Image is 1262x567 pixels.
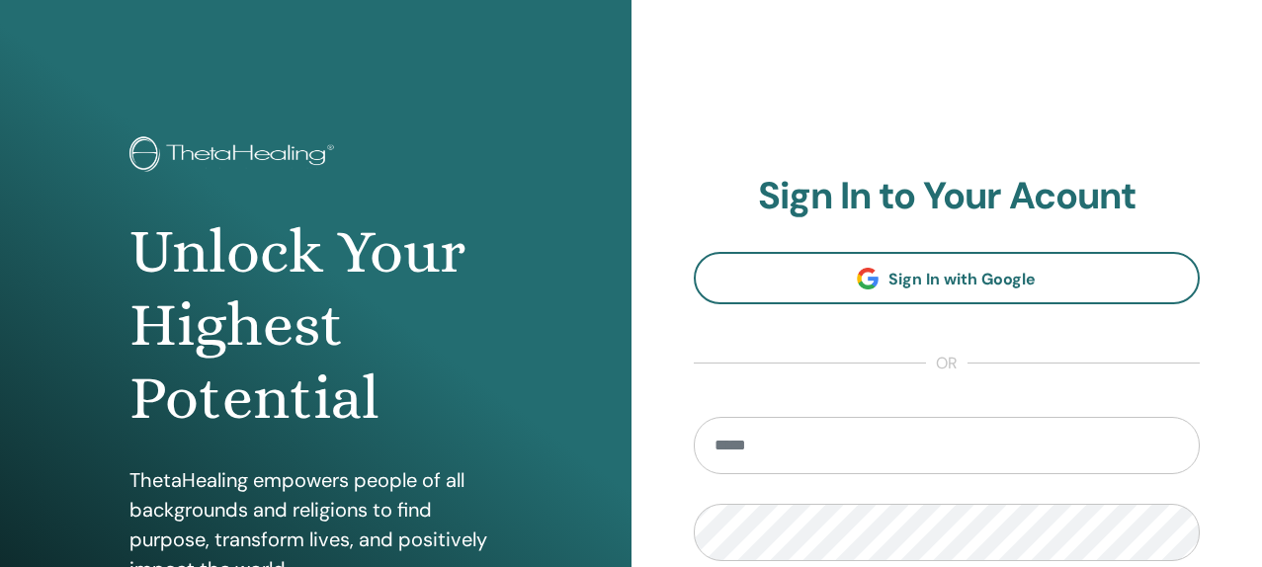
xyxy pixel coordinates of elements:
[129,215,501,436] h1: Unlock Your Highest Potential
[694,252,1201,304] a: Sign In with Google
[888,269,1036,289] span: Sign In with Google
[926,352,968,375] span: or
[694,174,1201,219] h2: Sign In to Your Acount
